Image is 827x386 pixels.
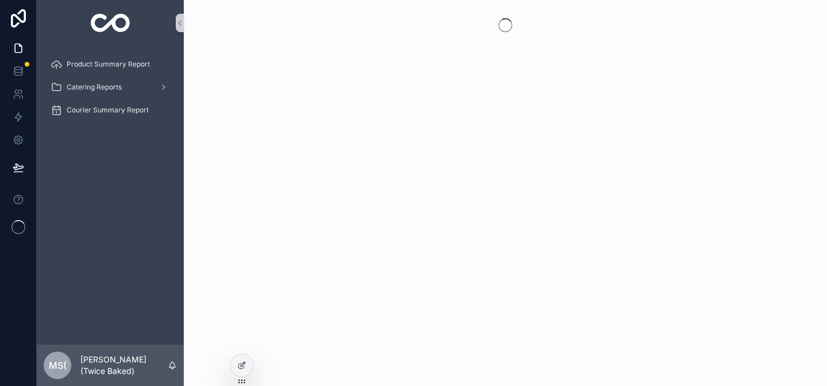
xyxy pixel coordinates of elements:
[44,77,177,98] a: Catering Reports
[37,46,184,135] div: scrollable content
[44,54,177,75] a: Product Summary Report
[67,106,149,115] span: Courier Summary Report
[80,354,168,377] p: [PERSON_NAME] (Twice Baked)
[91,14,130,32] img: App logo
[67,83,122,92] span: Catering Reports
[67,60,150,69] span: Product Summary Report
[49,358,67,372] span: MS(
[44,100,177,120] a: Courier Summary Report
